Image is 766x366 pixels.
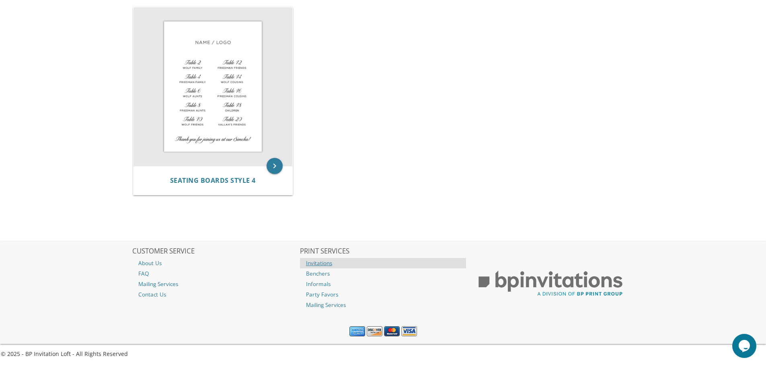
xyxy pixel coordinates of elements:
a: Seating Boards Style 4 [170,177,256,184]
a: FAQ [132,268,299,279]
iframe: chat widget [732,334,758,358]
a: Invitations [300,258,466,268]
span: Seating Boards Style 4 [170,176,256,185]
h2: CUSTOMER SERVICE [132,247,299,256]
a: Benchers [300,268,466,279]
img: MasterCard [384,326,400,337]
img: Visa [401,326,417,337]
a: keyboard_arrow_right [267,158,283,174]
a: About Us [132,258,299,268]
a: Contact Us [132,289,299,300]
h2: PRINT SERVICES [300,247,466,256]
a: Informals [300,279,466,289]
a: Mailing Services [300,300,466,310]
img: BP Print Group [467,264,634,304]
a: Party Favors [300,289,466,300]
img: Seating Boards Style 4 [133,7,293,166]
a: Mailing Services [132,279,299,289]
img: Discover [367,326,382,337]
img: American Express [349,326,365,337]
